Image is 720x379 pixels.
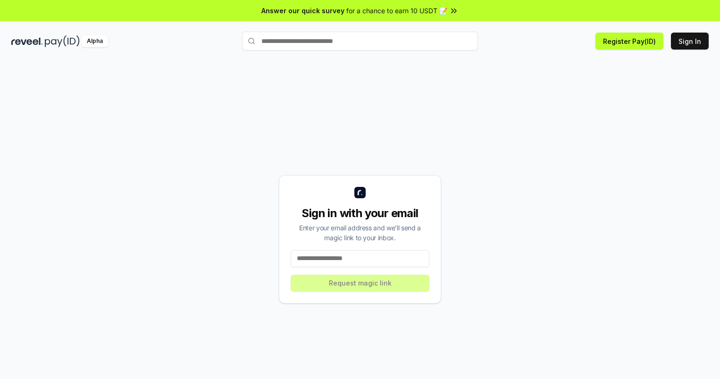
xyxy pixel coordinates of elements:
div: Enter your email address and we’ll send a magic link to your inbox. [291,223,429,243]
span: Answer our quick survey [261,6,344,16]
img: pay_id [45,35,80,47]
img: logo_small [354,187,366,198]
img: reveel_dark [11,35,43,47]
button: Sign In [671,33,709,50]
button: Register Pay(ID) [595,33,663,50]
span: for a chance to earn 10 USDT 📝 [346,6,447,16]
div: Sign in with your email [291,206,429,221]
div: Alpha [82,35,108,47]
